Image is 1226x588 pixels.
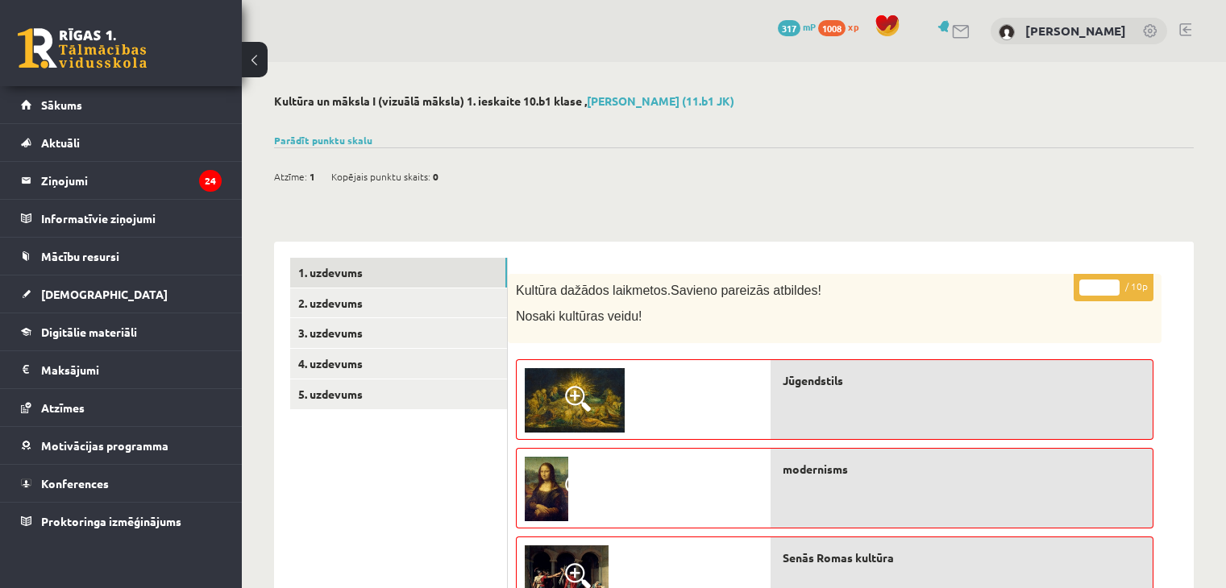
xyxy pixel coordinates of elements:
span: Konferences [41,476,109,491]
span: Jūgendstils [783,372,843,389]
a: Sākums [21,86,222,123]
a: [PERSON_NAME] (11.b1 JK) [587,93,734,108]
img: 6.jpg [525,368,625,433]
span: mP [803,20,816,33]
a: Konferences [21,465,222,502]
span: Proktoringa izmēģinājums [41,514,181,528]
a: Atzīmes [21,389,222,426]
a: Maksājumi [21,351,222,388]
span: [DEMOGRAPHIC_DATA] [41,287,168,301]
img: Alvis Buģis [999,24,1015,40]
legend: Ziņojumi [41,162,222,199]
span: Mācību resursi [41,249,119,263]
span: Atzīme: [274,164,307,188]
span: 1008 [818,20,846,36]
span: Kultūra dažādos laikmetos. [516,284,671,297]
span: modernisms [783,461,848,478]
h2: Kultūra un māksla I (vizuālā māksla) 1. ieskaite 10.b1 klase , [274,94,1194,108]
a: Motivācijas programma [21,427,222,464]
a: Mācību resursi [21,238,222,275]
p: / 10p [1074,273,1153,301]
span: 317 [778,20,800,36]
span: Sākums [41,97,82,112]
span: Senās Romas kultūra [783,549,894,566]
span: 1 [310,164,315,188]
span: Digitālie materiāli [41,325,137,339]
a: Parādīt punktu skalu [274,134,372,147]
a: 1008 xp [818,20,867,33]
a: 4. uzdevums [290,349,507,379]
a: Digitālie materiāli [21,313,222,350]
span: 0 [433,164,438,188]
span: Nosaki kultūras veidu! [516,309,642,323]
a: 3. uzdevums [290,318,507,348]
span: Aktuāli [41,135,80,150]
a: 1. uzdevums [290,258,507,288]
span: Atzīmes [41,400,85,415]
legend: Informatīvie ziņojumi [41,200,222,237]
a: 2. uzdevums [290,288,507,318]
a: Proktoringa izmēģinājums [21,503,222,540]
img: 1.jpg [525,457,568,521]
span: Kopējais punktu skaits: [331,164,430,188]
a: Informatīvie ziņojumi [21,200,222,237]
a: 5. uzdevums [290,379,507,409]
a: [PERSON_NAME] [1025,23,1126,39]
a: Aktuāli [21,124,222,161]
legend: Maksājumi [41,351,222,388]
span: xp [848,20,858,33]
span: Savieno pareizās atbildes! [671,284,821,297]
span: Motivācijas programma [41,438,168,453]
a: Rīgas 1. Tālmācības vidusskola [18,28,147,68]
a: 317 mP [778,20,816,33]
i: 24 [199,170,222,192]
a: Ziņojumi24 [21,162,222,199]
a: [DEMOGRAPHIC_DATA] [21,275,222,313]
